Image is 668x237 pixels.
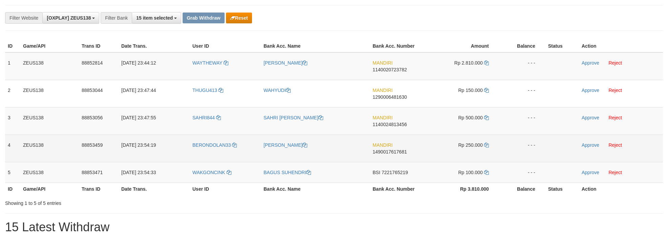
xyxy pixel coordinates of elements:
td: ZEUS138 [20,162,79,183]
a: Copy 250000 to clipboard [484,142,489,148]
span: Copy 1290006481630 to clipboard [373,94,407,100]
th: ID [5,183,20,195]
th: Status [545,40,579,52]
a: Copy 100000 to clipboard [484,170,489,175]
h1: 15 Latest Withdraw [5,220,663,234]
div: Filter Website [5,12,42,24]
th: Date Trans. [119,40,190,52]
button: Reset [226,13,252,23]
a: Copy 2810000 to clipboard [484,60,489,66]
span: Rp 150.000 [458,88,483,93]
a: Copy 500000 to clipboard [484,115,489,120]
a: Copy 150000 to clipboard [484,88,489,93]
td: ZEUS138 [20,80,79,107]
th: Balance [499,40,545,52]
span: Rp 500.000 [458,115,483,120]
span: THUGU413 [192,88,217,93]
a: Approve [582,170,599,175]
button: [OXPLAY] ZEUS138 [42,12,99,24]
span: 88853471 [82,170,103,175]
a: Reject [608,88,622,93]
span: 88853044 [82,88,103,93]
th: ID [5,40,20,52]
th: Bank Acc. Number [370,183,429,195]
span: Rp 2.810.000 [454,60,483,66]
span: Rp 100.000 [458,170,483,175]
div: Filter Bank [101,12,132,24]
th: Amount [429,40,499,52]
th: Balance [499,183,545,195]
span: [DATE] 23:44:12 [121,60,156,66]
th: Date Trans. [119,183,190,195]
a: WAHYUDI [264,88,291,93]
a: Reject [608,142,622,148]
a: [PERSON_NAME] [264,142,307,148]
th: Bank Acc. Name [261,183,370,195]
span: Copy 1140024813456 to clipboard [373,122,407,127]
span: WAYTHEWAY [192,60,222,66]
span: BERONDOLAN33 [192,142,231,148]
div: Showing 1 to 5 of 5 entries [5,197,273,207]
a: Reject [608,170,622,175]
button: 15 item selected [132,12,181,24]
span: Copy 7221765219 to clipboard [381,170,408,175]
a: BAGUS SUHENDRI [264,170,311,175]
span: WAKGONCINK [192,170,225,175]
td: 2 [5,80,20,107]
span: 15 item selected [136,15,173,21]
span: [DATE] 23:47:44 [121,88,156,93]
td: - - - [499,107,545,135]
th: Action [579,183,663,195]
a: BERONDOLAN33 [192,142,237,148]
span: 88853459 [82,142,103,148]
span: 88853056 [82,115,103,120]
span: MANDIRI [373,88,393,93]
span: MANDIRI [373,115,393,120]
th: Game/API [20,183,79,195]
span: [DATE] 23:54:19 [121,142,156,148]
th: Rp 3.810.000 [429,183,499,195]
span: MANDIRI [373,142,393,148]
td: - - - [499,80,545,107]
a: WAKGONCINK [192,170,231,175]
span: [DATE] 23:47:55 [121,115,156,120]
a: Approve [582,60,599,66]
td: 4 [5,135,20,162]
a: SAHRI [PERSON_NAME] [264,115,323,120]
th: Game/API [20,40,79,52]
span: SAHRI844 [192,115,215,120]
td: 5 [5,162,20,183]
th: Action [579,40,663,52]
span: Rp 250.000 [458,142,483,148]
a: WAYTHEWAY [192,60,228,66]
a: Approve [582,88,599,93]
a: Reject [608,60,622,66]
a: SAHRI844 [192,115,221,120]
td: 3 [5,107,20,135]
th: Bank Acc. Name [261,40,370,52]
a: Reject [608,115,622,120]
span: BSI [373,170,380,175]
span: [OXPLAY] ZEUS138 [47,15,91,21]
td: - - - [499,52,545,80]
a: Approve [582,142,599,148]
th: Trans ID [79,183,119,195]
span: 88852814 [82,60,103,66]
span: [DATE] 23:54:33 [121,170,156,175]
td: ZEUS138 [20,52,79,80]
a: THUGU413 [192,88,223,93]
a: [PERSON_NAME] [264,60,307,66]
th: Bank Acc. Number [370,40,429,52]
th: Trans ID [79,40,119,52]
th: User ID [190,183,261,195]
th: Status [545,183,579,195]
a: Approve [582,115,599,120]
span: Copy 1140020723782 to clipboard [373,67,407,72]
td: - - - [499,162,545,183]
td: - - - [499,135,545,162]
span: MANDIRI [373,60,393,66]
td: ZEUS138 [20,107,79,135]
td: 1 [5,52,20,80]
td: ZEUS138 [20,135,79,162]
span: Copy 1490017617681 to clipboard [373,149,407,155]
